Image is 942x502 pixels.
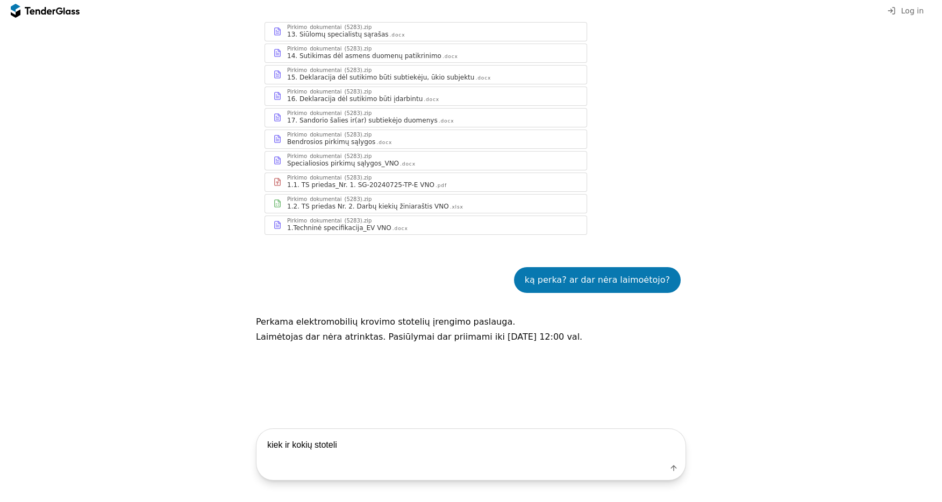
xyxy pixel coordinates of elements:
[287,116,438,125] div: 17. Sandorio šalies ir(ar) subtiekėjo duomenys
[884,4,927,18] button: Log in
[287,181,434,189] div: 1.1. TS priedas_Nr. 1. SG-20240725-TP-E VNO
[287,46,372,52] div: Pirkimo_dokumentai_(5283).zip
[265,44,587,63] a: Pirkimo_dokumentai_(5283).zip14. Sutikimas dėl asmens duomenų patikrinimo.docx
[265,65,587,84] a: Pirkimo_dokumentai_(5283).zip15. Deklaracija dėl sutikimo būti subtiekėju, ūkio subjektu.docx
[256,329,686,345] p: Laimėtojas dar nėra atrinktas. Pasiūlymai dar priimami iki [DATE] 12:00 val.
[287,138,375,146] div: Bendrosios pirkimų sąlygos
[265,130,587,149] a: Pirkimo_dokumentai_(5283).zipBendrosios pirkimų sąlygos.docx
[475,75,491,82] div: .docx
[287,197,372,202] div: Pirkimo_dokumentai_(5283).zip
[265,194,587,213] a: Pirkimo_dokumentai_(5283).zip1.2. TS priedas Nr. 2. Darbų kiekių žiniaraštis VNO.xlsx
[265,216,587,235] a: Pirkimo_dokumentai_(5283).zip1.Techninė specifikacija_EV VNO.docx
[393,225,408,232] div: .docx
[287,73,474,82] div: 15. Deklaracija dėl sutikimo būti subtiekėju, ūkio subjektu
[450,204,463,211] div: .xlsx
[265,22,587,41] a: Pirkimo_dokumentai_(5283).zip13. Siūlomų specialistų sąrašas.docx
[439,118,454,125] div: .docx
[287,154,372,159] div: Pirkimo_dokumentai_(5283).zip
[287,159,399,168] div: Specialiosios pirkimų sąlygos_VNO
[265,87,587,106] a: Pirkimo_dokumentai_(5283).zip16. Deklaracija dėl sutikimo būti įdarbintu.docx
[390,32,405,39] div: .docx
[525,272,670,288] div: ką perka? ar dar nėra laimoėtojo?
[287,175,372,181] div: Pirkimo_dokumentai_(5283).zip
[287,132,372,138] div: Pirkimo_dokumentai_(5283).zip
[287,52,441,60] div: 14. Sutikimas dėl asmens duomenų patikrinimo
[400,161,416,168] div: .docx
[287,25,372,30] div: Pirkimo_dokumentai_(5283).zip
[265,108,587,127] a: Pirkimo_dokumentai_(5283).zip17. Sandorio šalies ir(ar) subtiekėjo duomenys.docx
[443,53,458,60] div: .docx
[287,68,372,73] div: Pirkimo_dokumentai_(5283).zip
[287,202,449,211] div: 1.2. TS priedas Nr. 2. Darbų kiekių žiniaraštis VNO
[265,173,587,192] a: Pirkimo_dokumentai_(5283).zip1.1. TS priedas_Nr. 1. SG-20240725-TP-E VNO.pdf
[265,151,587,170] a: Pirkimo_dokumentai_(5283).zipSpecialiosios pirkimų sąlygos_VNO.docx
[376,139,392,146] div: .docx
[287,89,372,95] div: Pirkimo_dokumentai_(5283).zip
[287,224,391,232] div: 1.Techninė specifikacija_EV VNO
[436,182,447,189] div: .pdf
[287,95,423,103] div: 16. Deklaracija dėl sutikimo būti įdarbintu
[256,429,686,461] textarea: kiek ir kokių stotel
[901,6,924,15] span: Log in
[424,96,439,103] div: .docx
[287,111,372,116] div: Pirkimo_dokumentai_(5283).zip
[256,314,686,329] p: Perkama elektromobilių krovimo stotelių įrengimo paslauga.
[287,30,389,39] div: 13. Siūlomų specialistų sąrašas
[287,218,372,224] div: Pirkimo_dokumentai_(5283).zip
